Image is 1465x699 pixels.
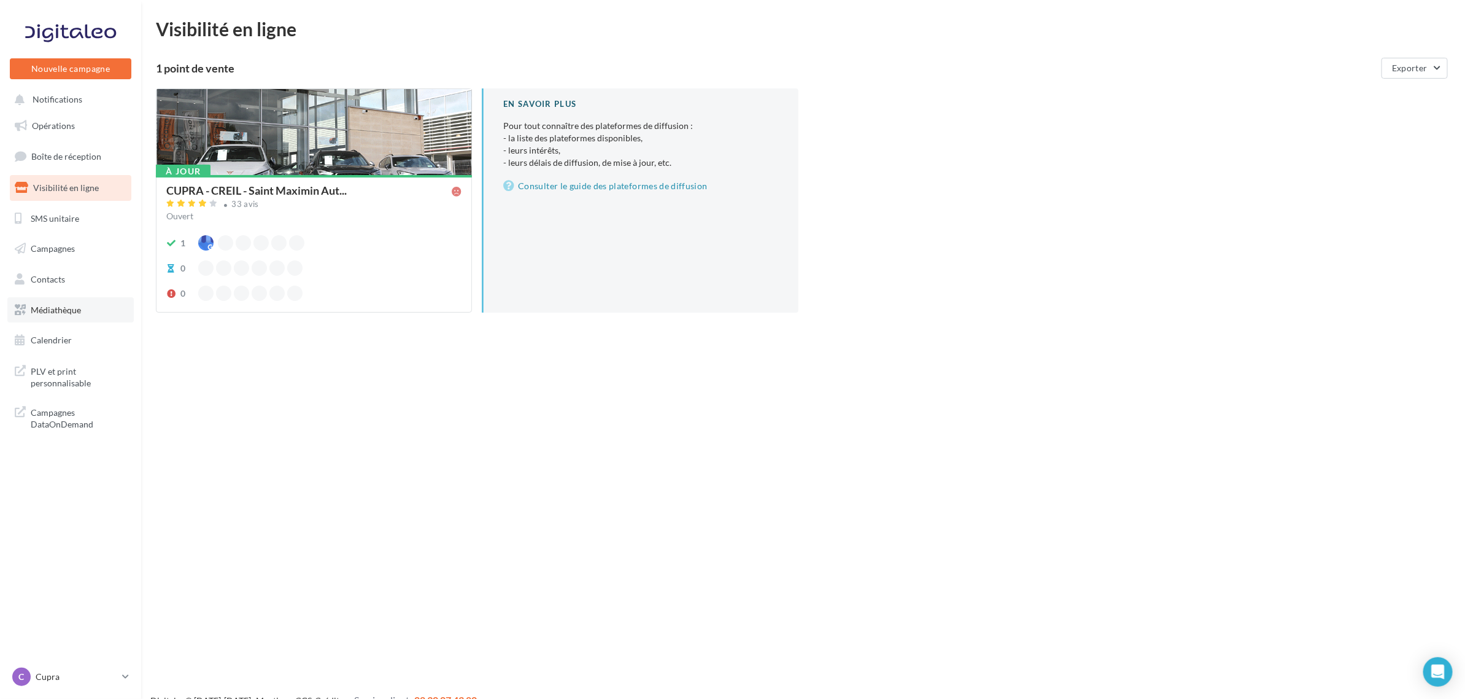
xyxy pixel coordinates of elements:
div: 1 point de vente [156,63,1377,74]
div: À jour [156,165,211,178]
li: - leurs intérêts, [503,144,778,157]
div: Visibilité en ligne [156,20,1450,38]
a: Campagnes [7,236,134,262]
div: 33 avis [232,200,259,208]
p: Cupra [36,671,117,683]
a: Visibilité en ligne [7,175,134,201]
span: Boîte de réception [31,151,101,162]
a: Médiathèque [7,297,134,323]
div: 1 [180,237,185,249]
a: Boîte de réception [7,143,134,170]
li: - la liste des plateformes disponibles, [503,132,778,144]
button: Nouvelle campagne [10,58,131,79]
span: PLV et print personnalisable [31,363,126,389]
div: Open Intercom Messenger [1423,657,1453,687]
a: PLV et print personnalisable [7,358,134,394]
span: Opérations [32,120,75,131]
a: 33 avis [166,198,462,213]
span: Calendrier [31,335,72,345]
div: 0 [180,262,185,275]
a: Contacts [7,267,134,292]
span: Médiathèque [31,305,81,315]
span: Campagnes DataOnDemand [31,404,126,431]
li: - leurs délais de diffusion, de mise à jour, etc. [503,157,778,169]
a: C Cupra [10,665,131,689]
div: 0 [180,287,185,300]
span: CUPRA - CREIL - Saint Maximin Aut... [166,185,347,196]
a: SMS unitaire [7,206,134,232]
span: Exporter [1392,63,1428,73]
div: En savoir plus [503,98,778,110]
p: Pour tout connaître des plateformes de diffusion : [503,120,778,169]
span: Visibilité en ligne [33,182,99,193]
span: Ouvert [166,211,193,221]
a: Consulter le guide des plateformes de diffusion [503,179,778,193]
a: Opérations [7,113,134,139]
button: Exporter [1382,58,1448,79]
span: Notifications [33,95,82,105]
span: C [19,671,25,683]
a: Calendrier [7,327,134,353]
a: Campagnes DataOnDemand [7,399,134,435]
span: SMS unitaire [31,213,79,223]
span: Contacts [31,274,65,284]
span: Campagnes [31,243,75,254]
